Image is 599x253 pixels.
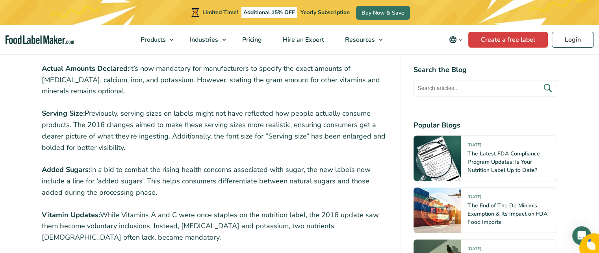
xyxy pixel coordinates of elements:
a: Login [552,32,594,48]
a: Buy Now & Save [356,6,410,20]
button: Change language [443,32,468,48]
strong: Serving Size: [42,109,85,118]
a: Pricing [232,25,271,54]
span: Additional 15% OFF [241,7,297,18]
div: Open Intercom Messenger [572,226,591,245]
a: The End of The De Minimis Exemption & Its Impact on FDA Food Imports [467,202,547,226]
strong: Added Sugars: [42,165,90,174]
span: Resources [343,35,376,44]
span: Industries [187,35,219,44]
span: Hire an Expert [280,35,325,44]
h4: Search the Blog [414,65,557,75]
span: [DATE] [467,194,481,203]
a: Industries [180,25,230,54]
span: Pricing [240,35,263,44]
a: Products [130,25,178,54]
p: While Vitamins A and C were once staples on the nutrition label, the 2016 update saw them become ... [42,209,388,243]
span: [DATE] [467,142,481,151]
span: Limited Time! [202,9,238,16]
strong: Vitamin Updates: [42,210,100,220]
span: Yearly Subscription [300,9,350,16]
span: Products [138,35,167,44]
a: The Latest FDA Compliance Program Updates: Is Your Nutrition Label Up to Date? [467,150,540,174]
strong: Actual Amounts Declared: [42,64,129,73]
p: In a bid to combat the rising health concerns associated with sugar, the new labels now include a... [42,164,388,198]
p: Previously, serving sizes on labels might not have reflected how people actually consume products... [42,108,388,153]
input: Search articles... [414,80,557,96]
h4: Popular Blogs [414,120,557,131]
a: Resources [335,25,387,54]
a: Create a free label [468,32,548,48]
a: Food Label Maker homepage [6,35,74,44]
p: It’s now mandatory for manufacturers to specify the exact amounts of [MEDICAL_DATA], calcium, iro... [42,63,388,97]
a: Hire an Expert [273,25,333,54]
